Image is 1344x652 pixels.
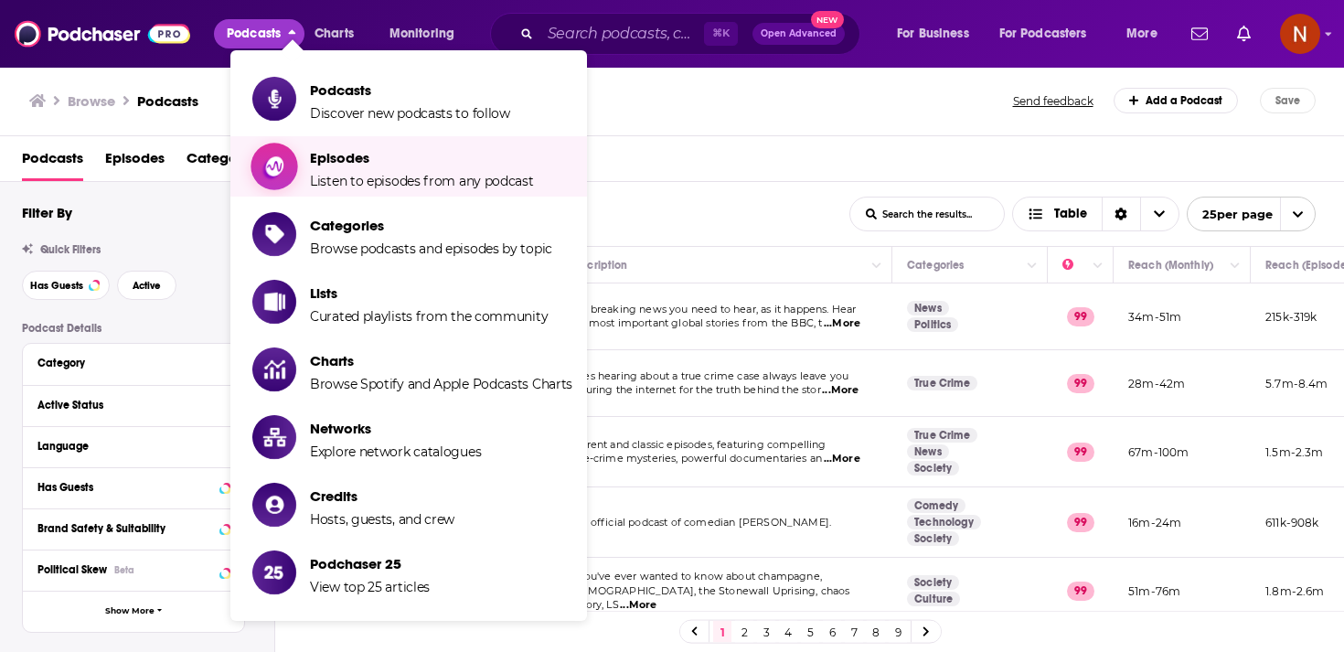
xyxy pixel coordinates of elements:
[907,301,949,315] a: News
[1012,197,1179,231] button: Choose View
[735,621,753,643] a: 2
[310,217,552,234] span: Categories
[315,21,354,47] span: Charts
[907,461,959,476] a: Society
[1008,93,1099,109] button: Send feedback
[540,19,704,48] input: Search podcasts, credits, & more...
[40,243,101,256] span: Quick Filters
[310,511,454,528] span: Hosts, guests, and crew
[303,19,365,48] a: Charts
[757,621,775,643] a: 3
[569,570,822,583] span: If you've ever wanted to know about champagne,
[907,317,958,332] a: Politics
[310,579,430,595] span: View top 25 articles
[907,254,964,276] div: Categories
[1021,255,1043,277] button: Column Actions
[569,584,849,612] span: [DEMOGRAPHIC_DATA], the Stonewall Uprising, chaos theory, LS
[907,376,977,390] a: True Crime
[822,383,859,398] span: ...More
[37,481,214,494] div: Has Guests
[907,592,960,606] a: Culture
[37,517,229,540] button: Brand Safety & Suitability
[68,92,115,110] h3: Browse
[1188,200,1273,229] span: 25 per page
[779,621,797,643] a: 4
[907,575,959,590] a: Society
[15,16,190,51] img: Podchaser - Follow, Share and Rate Podcasts
[1067,307,1094,326] p: 99
[1054,208,1087,220] span: Table
[824,316,860,331] span: ...More
[1280,14,1320,54] button: Show profile menu
[1265,583,1325,599] p: 1.8m-2.6m
[389,21,454,47] span: Monitoring
[1280,14,1320,54] img: User Profile
[704,22,738,46] span: ⌘ K
[1265,309,1317,325] p: 215k-319k
[30,281,83,291] span: Has Guests
[310,81,510,99] span: Podcasts
[310,444,481,460] span: Explore network catalogues
[889,621,907,643] a: 9
[866,255,888,277] button: Column Actions
[823,621,841,643] a: 6
[824,452,860,466] span: ...More
[37,434,229,457] button: Language
[569,369,848,382] span: Does hearing about a true crime case always leave you
[310,352,572,369] span: Charts
[569,452,822,465] span: true-crime mysteries, powerful documentaries an
[310,555,430,572] span: Podchaser 25
[227,21,281,47] span: Podcasts
[137,92,198,110] a: Podcasts
[1265,376,1328,391] p: 5.7m-8.4m
[310,240,552,257] span: Browse podcasts and episodes by topic
[1128,376,1185,391] p: 28m-42m
[22,144,83,181] a: Podcasts
[117,271,176,300] button: Active
[1280,14,1320,54] span: Logged in as AdelNBM
[1114,88,1239,113] a: Add a Podcast
[37,563,107,576] span: Political Skew
[310,105,510,122] span: Discover new podcasts to follow
[1102,198,1140,230] div: Sort Direction
[187,144,261,181] a: Categories
[1062,254,1088,276] div: Power Score
[310,173,534,189] span: Listen to episodes from any podcast
[569,383,821,396] span: scouring the internet for the truth behind the stor
[1265,515,1319,530] p: 611k-908k
[310,420,481,437] span: Networks
[867,621,885,643] a: 8
[310,149,534,166] span: Episodes
[1128,515,1181,530] p: 16m-24m
[1184,18,1215,49] a: Show notifications dropdown
[1265,444,1324,460] p: 1.5m-2.3m
[569,438,827,451] span: Current and classic episodes, featuring compelling
[133,281,161,291] span: Active
[907,444,949,459] a: News
[1260,88,1316,113] button: Save
[105,606,155,616] span: Show More
[1230,18,1258,49] a: Show notifications dropdown
[1128,444,1189,460] p: 67m-100m
[105,144,165,181] span: Episodes
[1128,583,1180,599] p: 51m-76m
[377,19,478,48] button: open menu
[884,19,992,48] button: open menu
[713,621,731,643] a: 1
[1128,254,1213,276] div: Reach (Monthly)
[569,316,822,329] span: the most important global stories from the BBC, t
[37,476,229,498] button: Has Guests
[310,284,548,302] span: Lists
[845,621,863,643] a: 7
[1067,513,1094,531] p: 99
[37,522,214,535] div: Brand Safety & Suitability
[1126,21,1157,47] span: More
[569,516,831,529] span: The official podcast of comedian [PERSON_NAME].
[1128,309,1181,325] p: 34m-51m
[752,23,845,45] button: Open AdvancedNew
[999,21,1087,47] span: For Podcasters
